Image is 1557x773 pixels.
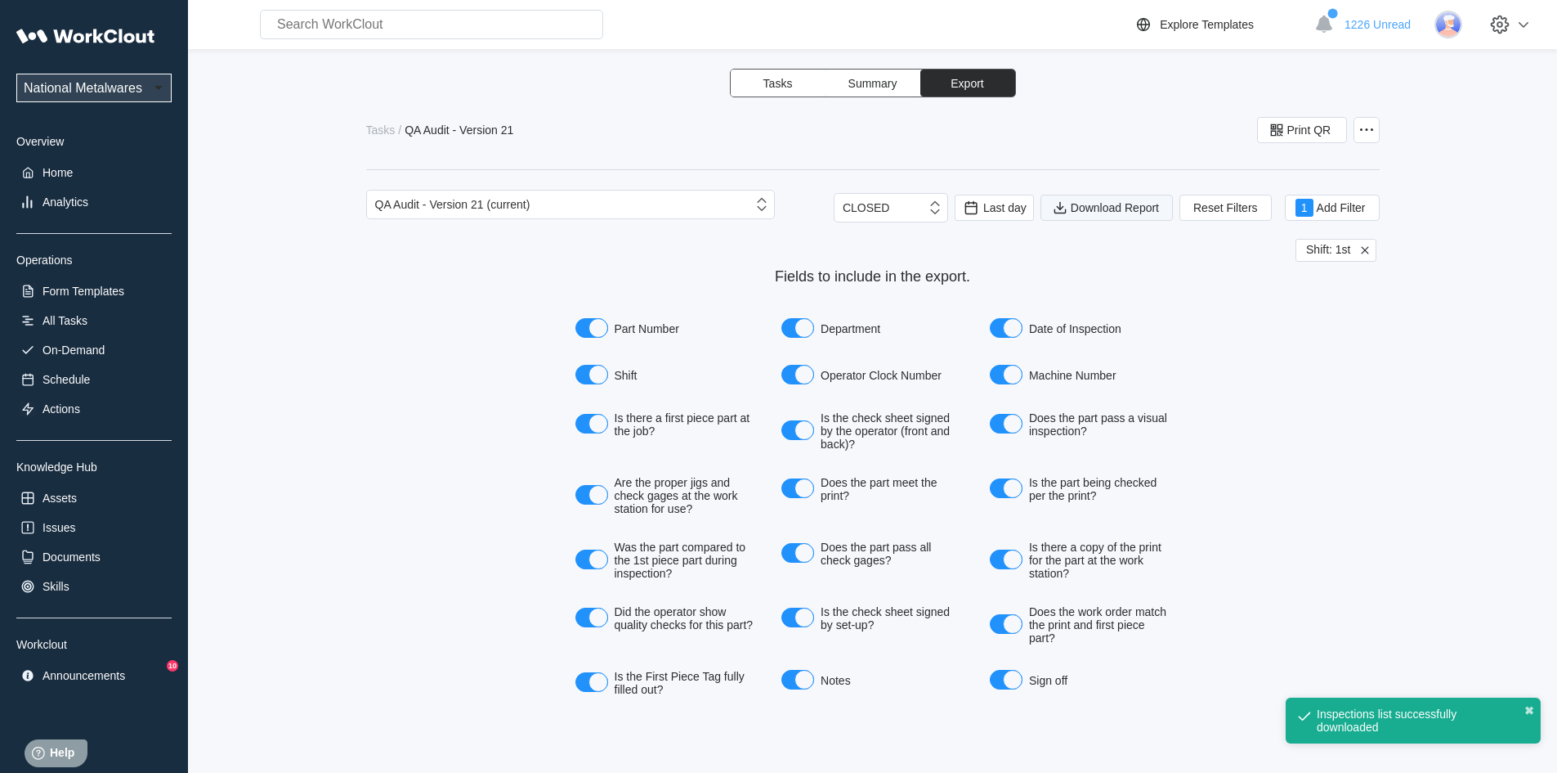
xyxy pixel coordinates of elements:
span: Reset Filters [1193,202,1258,213]
a: All Tasks [16,309,172,332]
label: Are the proper jigs and check gages at the work station for use? [566,470,765,522]
label: Is there a first piece part at the job? [566,405,765,444]
button: Date of Inspection [990,318,1022,338]
div: Operations [16,254,172,267]
button: Is the check sheet signed by the operator (front and back)? [781,420,814,440]
div: Tasks [366,124,396,137]
a: Form Templates [16,280,172,303]
label: Does the part meet the print? [772,470,973,509]
a: Issues [16,516,172,539]
label: Is the check sheet signed by set-up? [772,599,973,638]
button: Machine Number [990,365,1022,384]
button: Tasks [731,70,825,97]
label: Notes [772,663,973,698]
button: Does the part meet the print? [781,479,814,498]
button: Is the part being checked per the print? [990,479,1022,498]
div: Analytics [43,195,88,209]
label: Date of Inspection [981,312,1179,346]
div: Knowledge Hub [16,461,172,474]
a: Actions [16,398,172,420]
div: Announcements [43,669,125,682]
label: Is the First Piece Tag fully filled out? [566,663,765,703]
div: Schedule [43,373,90,386]
label: Is the part being checked per the print? [981,470,1179,509]
span: Print QR [1287,124,1331,136]
button: Export [920,70,1015,97]
a: Explore Templates [1134,15,1306,34]
span: Shift: 1st [1306,243,1350,258]
span: 1226 Unread [1344,18,1411,31]
label: Shift [566,358,765,393]
label: Is there a copy of the print for the part at the work station? [981,534,1179,586]
button: Operator Clock Number [781,365,814,384]
a: Skills [16,575,172,598]
span: Add Filter [1317,202,1366,213]
button: Notes [781,670,814,690]
span: Download Report [1071,202,1159,213]
label: Is the check sheet signed by the operator (front and back)? [772,405,973,457]
button: Is the check sheet signed by set-up? [781,608,814,627]
div: Overview [16,135,172,148]
label: Operator Clock Number [772,358,973,393]
a: Schedule [16,368,172,391]
label: Does the work order match the print and first piece part? [981,599,1179,651]
button: Department [781,318,814,338]
div: Skills [43,580,69,593]
div: Assets [43,492,77,505]
a: Documents [16,546,172,569]
button: Did the operator show quality checks for this part? [575,608,608,627]
img: user-3.png [1434,11,1462,38]
label: Sign off [981,663,1179,698]
div: Home [43,166,73,179]
label: Does the part pass all check gages? [772,534,973,573]
label: Does the part pass a visual inspection? [981,405,1179,444]
div: Issues [43,521,75,534]
button: Summary [825,70,920,97]
div: Inspections list successfully downloaded [1317,708,1490,734]
button: Does the part pass a visual inspection? [990,414,1022,434]
a: Assets [16,487,172,510]
div: Documents [43,551,101,564]
button: 1Add Filter [1285,195,1380,221]
button: Was the part compared to the 1st piece part during inspection? [575,550,608,569]
button: Is there a first piece part at the job? [575,414,608,434]
a: Announcements [16,664,172,687]
input: Search WorkClout [260,10,603,39]
button: Shift [575,365,608,384]
div: All Tasks [43,314,87,327]
button: Part Number [575,318,608,338]
div: QA Audit - Version 21 [405,124,513,137]
label: Machine Number [981,358,1179,393]
div: Fields to include in the export. [566,268,1179,285]
span: Export [951,78,983,89]
button: Sign off [990,670,1022,690]
div: / [398,124,401,137]
div: Form Templates [43,285,124,298]
div: QA Audit - Version 21 (current) [375,198,530,211]
label: Part Number [566,312,765,346]
a: Analytics [16,191,172,213]
a: Tasks [366,124,399,137]
label: Department [772,312,973,346]
span: Summary [848,78,897,89]
button: Is there a copy of the print for the part at the work station? [990,550,1022,569]
a: On-Demand [16,339,172,362]
button: Is the First Piece Tag fully filled out? [575,672,608,692]
div: 1 [1295,199,1313,217]
button: Reset Filters [1179,195,1272,221]
label: Was the part compared to the 1st piece part during inspection? [566,534,765,586]
div: Actions [43,402,80,416]
span: Tasks [763,78,793,89]
button: Download Report [1040,195,1173,221]
label: Did the operator show quality checks for this part? [566,599,765,638]
span: Last day [983,201,1027,214]
button: Does the part pass all check gages? [781,543,814,563]
button: Are the proper jigs and check gages at the work station for use? [575,485,608,505]
a: Home [16,161,172,184]
div: On-Demand [43,344,105,357]
button: Print QR [1257,117,1347,143]
div: Workclout [16,638,172,651]
div: 10 [167,660,178,672]
button: Does the work order match the print and first piece part? [990,614,1022,634]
